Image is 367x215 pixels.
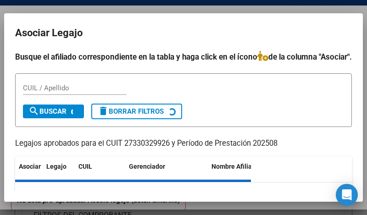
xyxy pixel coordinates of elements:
span: Buscar [28,107,67,116]
datatable-header-cell: Nombre Afiliado [208,157,277,187]
datatable-header-cell: Asociar [15,157,43,187]
mat-icon: delete [98,105,109,116]
h2: Asociar Legajo [15,24,352,42]
p: Legajos aprobados para el CUIT 27330329926 y Período de Prestación 202508 [15,138,352,149]
datatable-header-cell: Legajo [43,157,75,187]
datatable-header-cell: Gerenciador [125,157,208,187]
span: Nombre Afiliado [211,163,259,170]
datatable-header-cell: CUIL [75,157,125,187]
button: Buscar [23,105,84,118]
div: Open Intercom Messenger [336,184,358,206]
span: Gerenciador [129,163,165,170]
mat-icon: search [28,105,39,116]
button: Borrar Filtros [91,104,182,119]
span: Legajo [46,163,67,170]
span: Borrar Filtros [98,107,164,116]
span: Asociar [19,163,41,170]
div: 0 registros [15,182,352,205]
h4: Busque el afiliado correspondiente en la tabla y haga click en el ícono de la columna "Asociar". [15,51,352,63]
span: CUIL [78,163,92,170]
